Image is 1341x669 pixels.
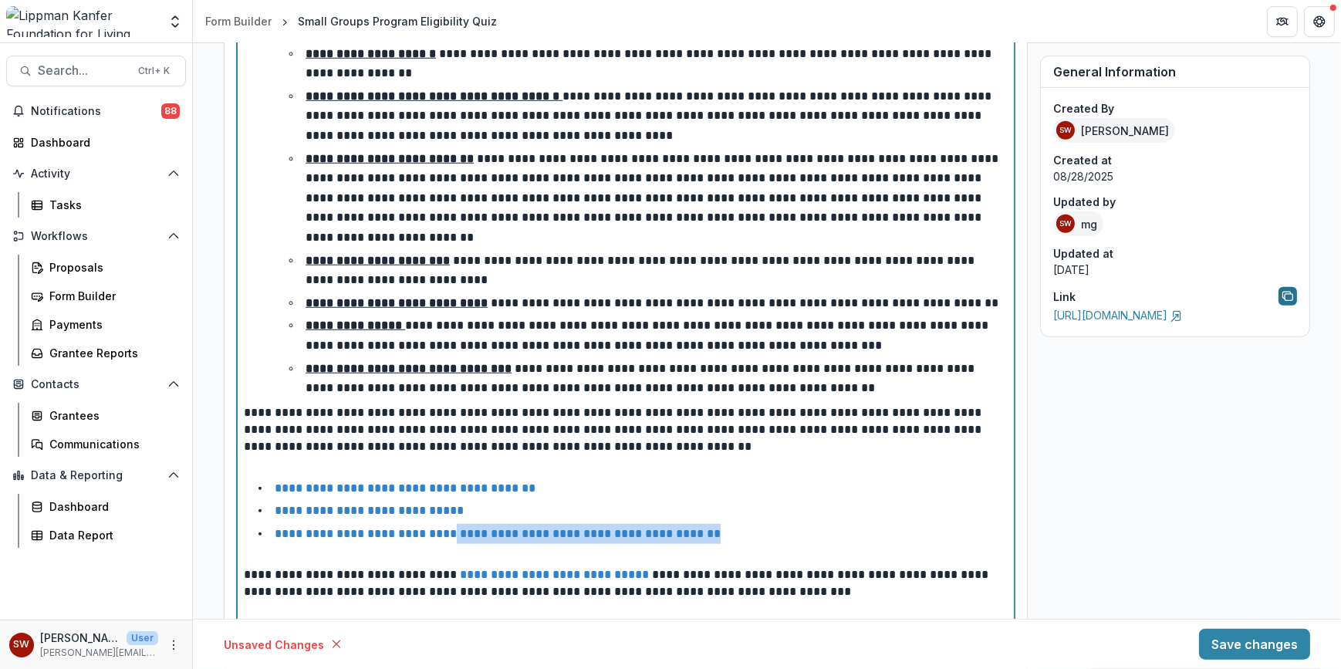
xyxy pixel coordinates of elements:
div: Ctrl + K [135,63,173,79]
a: Form Builder [199,10,278,32]
a: Form Builder [25,283,186,309]
div: Communications [49,436,174,452]
button: More [164,636,183,654]
span: Search... [38,63,129,78]
a: Dashboard [25,494,186,519]
button: Save changes [1199,629,1310,660]
a: Grantee Reports [25,340,186,366]
p: Created at [1053,152,1297,168]
a: Grantees [25,403,186,428]
button: Search... [6,56,186,86]
div: Form Builder [49,288,174,304]
span: 88 [161,103,180,119]
button: Open entity switcher [164,6,186,37]
button: Open Contacts [6,372,186,397]
p: Link [1053,289,1076,305]
button: Open Activity [6,161,186,186]
nav: breadcrumb [199,10,503,32]
button: Copy link to form [1279,287,1297,306]
div: Samantha Carlin Willis [1059,127,1072,134]
span: Activity [31,167,161,181]
button: Get Help [1304,6,1335,37]
span: Notifications [31,105,161,118]
a: Dashboard [6,130,186,155]
p: Updated by [1053,194,1297,210]
span: Contacts [31,378,161,391]
p: User [127,631,158,645]
a: Communications [25,431,186,457]
div: Tasks [49,197,174,213]
a: Data Report [25,522,186,548]
div: Dashboard [49,498,174,515]
div: Grantee Reports [49,345,174,361]
div: Proposals [49,259,174,275]
div: [PERSON_NAME] [1053,118,1175,143]
div: Data Report [49,527,174,543]
button: Open Data & Reporting [6,463,186,488]
span: Data & Reporting [31,469,161,482]
div: Form Builder [205,13,272,29]
p: [DATE] [1053,262,1297,278]
div: Payments [49,316,174,333]
a: Tasks [25,192,186,218]
p: [PERSON_NAME][EMAIL_ADDRESS][DOMAIN_NAME] [40,646,158,660]
div: Samantha Carlin Willis [1059,220,1072,228]
p: 08/28/2025 [1053,168,1297,184]
img: Lippman Kanfer Foundation for Living Torah logo [6,6,158,37]
p: Created By [1053,100,1297,117]
button: Open Workflows [6,224,186,248]
span: Workflows [31,230,161,243]
p: [PERSON_NAME] [40,630,120,646]
div: mg [1053,211,1103,236]
div: Dashboard [31,134,174,150]
div: Small Groups Program Eligibility Quiz [298,13,497,29]
div: Grantees [49,407,174,424]
a: Proposals [25,255,186,280]
div: Samantha Carlin Willis [14,640,30,650]
p: Updated at [1053,245,1297,262]
p: Unsaved Changes [224,637,324,653]
a: Payments [25,312,186,337]
a: [URL][DOMAIN_NAME] [1053,309,1183,322]
button: Notifications88 [6,99,186,123]
span: General Information [1053,64,1176,79]
button: Partners [1267,6,1298,37]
